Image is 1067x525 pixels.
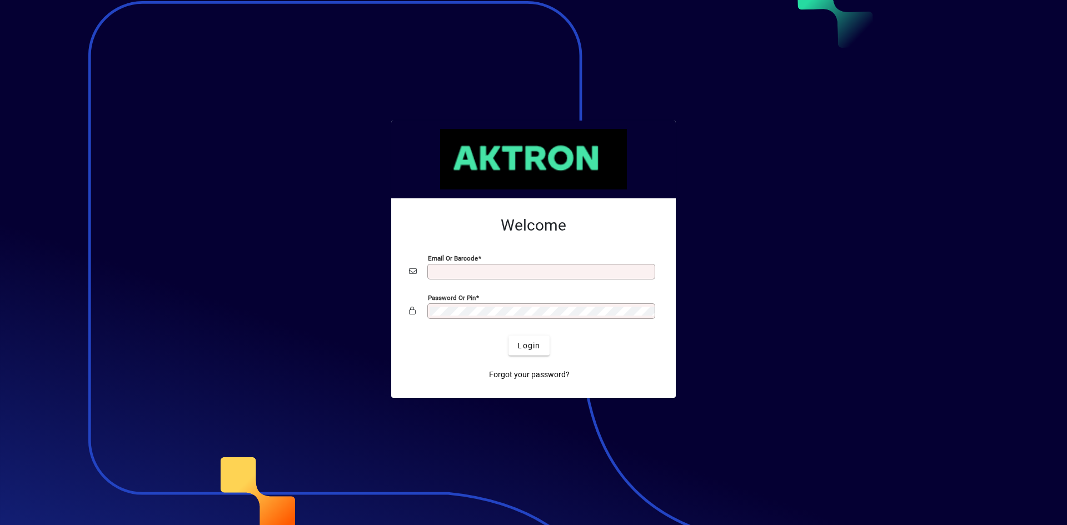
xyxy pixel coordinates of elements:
span: Login [517,340,540,352]
span: Forgot your password? [489,369,570,381]
mat-label: Password or Pin [428,294,476,302]
a: Forgot your password? [485,364,574,384]
h2: Welcome [409,216,658,235]
button: Login [508,336,549,356]
mat-label: Email or Barcode [428,254,478,262]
